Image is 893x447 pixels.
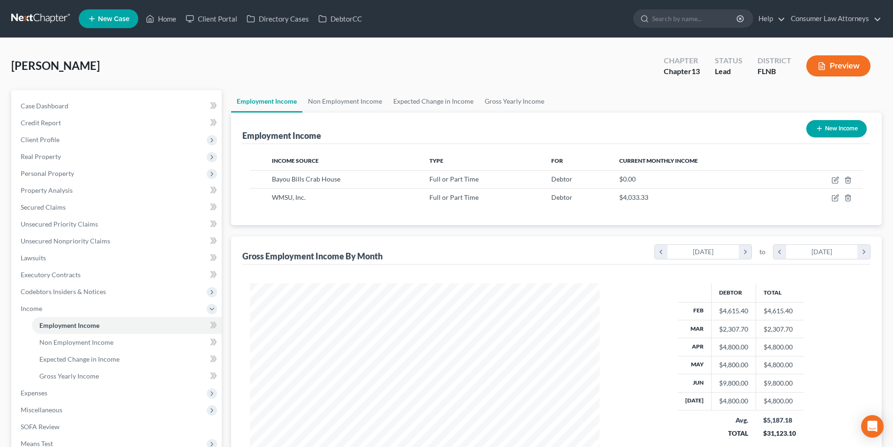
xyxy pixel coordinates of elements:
a: Executory Contracts [13,266,222,283]
span: SOFA Review [21,423,60,431]
a: Gross Yearly Income [479,90,550,113]
a: Directory Cases [242,10,314,27]
span: [PERSON_NAME] [11,59,100,72]
i: chevron_left [773,245,786,259]
a: Employment Income [32,317,222,334]
span: Current Monthly Income [619,157,698,164]
span: Full or Part Time [429,193,479,201]
td: $4,800.00 [756,356,803,374]
a: Property Analysis [13,182,222,199]
span: Codebtors Insiders & Notices [21,288,106,295]
input: Search by name... [652,10,738,27]
div: Chapter [664,66,700,77]
div: $5,187.18 [763,416,796,425]
div: Avg. [719,416,748,425]
span: Employment Income [39,321,99,329]
div: District [758,55,791,66]
a: Unsecured Nonpriority Claims [13,233,222,250]
span: Type [429,157,443,164]
span: Debtor [551,193,572,201]
a: Home [141,10,181,27]
div: Gross Employment Income By Month [242,250,383,262]
span: $4,033.33 [619,193,648,201]
a: Credit Report [13,114,222,131]
a: Non Employment Income [32,334,222,351]
i: chevron_right [857,245,870,259]
th: Mar [678,320,712,338]
th: Jun [678,374,712,392]
span: Bayou Bills Crab House [272,175,340,183]
th: Debtor [711,283,756,302]
span: Miscellaneous [21,406,62,414]
span: Unsecured Priority Claims [21,220,98,228]
div: Chapter [664,55,700,66]
span: Expected Change in Income [39,355,120,363]
a: Expected Change in Income [388,90,479,113]
div: Status [715,55,743,66]
span: Full or Part Time [429,175,479,183]
span: 13 [691,67,700,76]
div: Lead [715,66,743,77]
td: $2,307.70 [756,320,803,338]
i: chevron_right [739,245,751,259]
span: Client Profile [21,136,60,144]
div: TOTAL [719,429,748,438]
span: Case Dashboard [21,102,68,110]
span: Non Employment Income [39,338,113,346]
div: FLNB [758,66,791,77]
span: Lawsuits [21,254,46,262]
span: WMSU, Inc. [272,193,306,201]
span: Personal Property [21,169,74,177]
a: Case Dashboard [13,98,222,114]
span: Gross Yearly Income [39,372,99,380]
div: $4,615.40 [719,306,748,316]
div: $4,800.00 [719,342,748,352]
span: to [759,247,765,257]
a: Expected Change in Income [32,351,222,368]
a: Help [754,10,785,27]
a: Unsecured Priority Claims [13,216,222,233]
a: Secured Claims [13,199,222,216]
div: [DATE] [786,245,858,259]
span: Income [21,304,42,312]
span: Secured Claims [21,203,66,211]
td: $4,615.40 [756,302,803,320]
div: $4,800.00 [719,360,748,370]
button: Preview [806,55,870,76]
span: Credit Report [21,119,61,127]
div: Open Intercom Messenger [861,415,884,438]
div: $2,307.70 [719,325,748,334]
a: Consumer Law Attorneys [786,10,881,27]
th: Apr [678,338,712,356]
span: Expenses [21,389,47,397]
td: $4,800.00 [756,338,803,356]
span: New Case [98,15,129,23]
i: chevron_left [655,245,668,259]
span: $0.00 [619,175,636,183]
a: Non Employment Income [302,90,388,113]
span: Real Property [21,152,61,160]
a: SOFA Review [13,418,222,435]
span: For [551,157,563,164]
td: $9,800.00 [756,374,803,392]
a: Gross Yearly Income [32,368,222,385]
span: Property Analysis [21,186,73,194]
div: $31,123.10 [763,429,796,438]
div: Employment Income [242,130,321,141]
a: Employment Income [231,90,302,113]
span: Unsecured Nonpriority Claims [21,237,110,245]
div: [DATE] [668,245,739,259]
th: [DATE] [678,392,712,410]
th: Total [756,283,803,302]
div: $4,800.00 [719,396,748,406]
a: DebtorCC [314,10,367,27]
a: Lawsuits [13,250,222,266]
td: $4,800.00 [756,392,803,410]
button: New Income [806,120,867,137]
span: Income Source [272,157,319,164]
span: Executory Contracts [21,271,81,279]
span: Debtor [551,175,572,183]
th: May [678,356,712,374]
th: Feb [678,302,712,320]
div: $9,800.00 [719,379,748,388]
